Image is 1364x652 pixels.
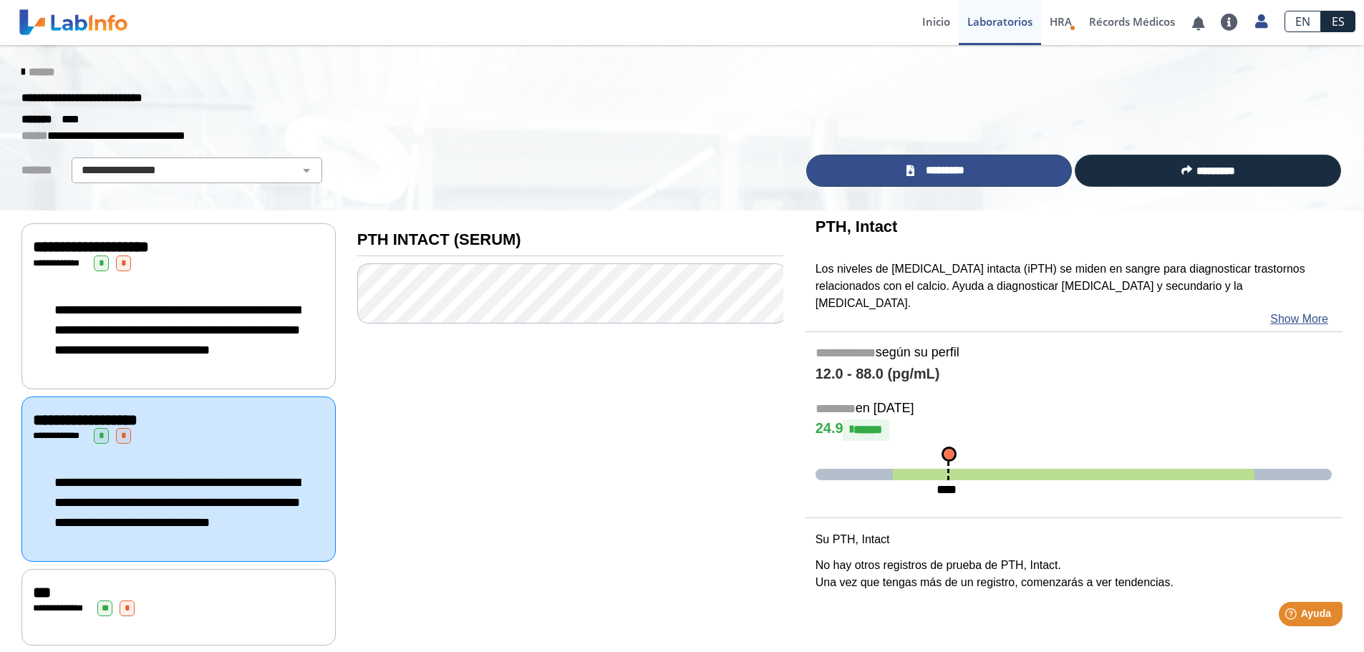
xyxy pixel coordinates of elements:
[1270,311,1328,328] a: Show More
[816,401,1332,417] h5: en [DATE]
[816,345,1332,361] h5: según su perfil
[816,218,898,235] b: PTH, Intact
[357,230,521,248] b: PTH INTACT (SERUM)
[1285,11,1321,32] a: EN
[1237,596,1348,636] iframe: Help widget launcher
[816,366,1332,383] h4: 12.0 - 88.0 (pg/mL)
[816,531,1332,548] p: Su PTH, Intact
[816,557,1332,591] p: No hay otros registros de prueba de PTH, Intact. Una vez que tengas más de un registro, comenzará...
[816,419,1332,441] h4: 24.9
[816,261,1332,312] p: Los niveles de [MEDICAL_DATA] intacta (iPTH) se miden en sangre para diagnosticar trastornos rela...
[1050,14,1072,29] span: HRA
[1321,11,1355,32] a: ES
